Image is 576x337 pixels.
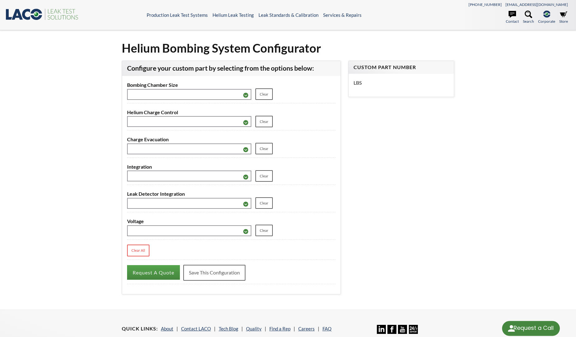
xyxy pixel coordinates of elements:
[506,11,519,24] a: Contact
[354,64,449,71] h4: Custom Part Number
[255,225,273,236] a: Clear
[559,11,568,24] a: Store
[183,265,245,280] a: Save This Configuration
[213,12,254,18] a: Helium Leak Testing
[354,79,449,87] p: LBS
[127,64,336,73] h3: Configure your custom part by selecting from the options below:
[323,12,362,18] a: Services & Repairs
[127,81,336,89] label: Bombing Chamber Size
[127,265,180,280] button: Request A Quote
[255,197,273,209] a: Clear
[127,245,149,257] a: Clear All
[514,321,554,335] div: Request a Call
[255,170,273,182] a: Clear
[409,329,418,335] a: 24/7 Support
[298,326,315,331] a: Careers
[469,2,502,7] a: [PHONE_NUMBER]
[258,12,318,18] a: Leak Standards & Calibration
[219,326,238,331] a: Tech Blog
[255,116,273,127] a: Clear
[506,323,516,333] img: round button
[181,326,211,331] a: Contact LACO
[127,190,336,198] label: Leak Detector Integration
[122,40,455,56] h1: Helium Bombing System Configurator
[127,135,336,143] label: Charge Evacuation
[502,321,560,336] div: Request a Call
[127,108,336,116] label: Helium Charge Control
[409,325,418,334] img: 24/7 Support Icon
[322,326,331,331] a: FAQ
[505,2,568,7] a: [EMAIL_ADDRESS][DOMAIN_NAME]
[269,326,290,331] a: Find a Rep
[127,163,336,171] label: Integration
[538,18,555,24] span: Corporate
[523,11,534,24] a: Search
[127,217,336,225] label: Voltage
[255,88,273,100] a: Clear
[122,325,158,332] h4: Quick Links
[161,326,173,331] a: About
[255,143,273,154] a: Clear
[246,326,262,331] a: Quality
[147,12,208,18] a: Production Leak Test Systems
